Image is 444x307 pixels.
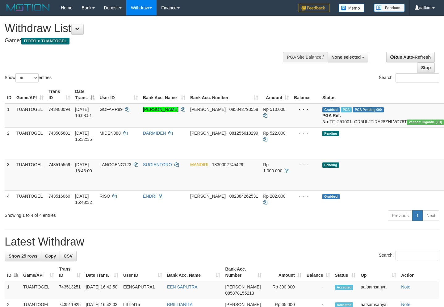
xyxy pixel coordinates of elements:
[14,159,46,190] td: TUANTOGEL
[121,263,165,281] th: User ID: activate to sort column ascending
[263,162,282,173] span: Rp 1.000.000
[225,291,254,296] span: Copy 085878155213 to clipboard
[229,107,258,112] span: Copy 085842793558 to clipboard
[379,73,439,82] label: Search:
[263,194,285,199] span: Rp 202.000
[167,284,198,289] a: EEN SAPUTRA
[374,4,405,12] img: panduan.png
[48,107,70,112] span: 743483094
[99,194,110,199] span: RISO
[143,194,157,199] a: ENDRI
[75,131,92,142] span: [DATE] 16:32:35
[83,263,121,281] th: Date Trans.: activate to sort column ascending
[143,107,178,112] a: [PERSON_NAME]
[322,131,339,136] span: Pending
[263,107,285,112] span: Rp 510.000
[190,107,226,112] span: [PERSON_NAME]
[299,4,329,12] img: Feedback.jpg
[45,254,56,259] span: Copy
[75,162,92,173] span: [DATE] 16:43:00
[388,210,413,221] a: Previous
[261,86,291,103] th: Amount: activate to sort column ascending
[5,73,52,82] label: Show entries
[396,251,439,260] input: Search:
[322,107,340,112] span: Grabbed
[263,131,285,136] span: Rp 522.000
[333,263,358,281] th: Status: activate to sort column ascending
[341,107,352,112] span: Marked by aafyoumonoriya
[294,106,317,112] div: - - -
[294,162,317,168] div: - - -
[99,131,120,136] span: MIDEN888
[401,284,410,289] a: Note
[5,281,21,299] td: 1
[97,86,140,103] th: User ID: activate to sort column ascending
[358,281,399,299] td: aafsamsanya
[353,107,384,112] span: PGA Pending
[5,103,14,128] td: 1
[225,302,261,307] span: [PERSON_NAME]
[304,281,333,299] td: -
[5,86,14,103] th: ID
[322,162,339,168] span: Pending
[57,281,83,299] td: 743513251
[143,162,172,167] a: SUGIANTORO
[5,210,180,218] div: Showing 1 to 4 of 4 entries
[294,193,317,199] div: - - -
[188,86,261,103] th: Bank Acc. Number: activate to sort column ascending
[14,127,46,159] td: TUANTOGEL
[401,302,410,307] a: Note
[379,251,439,260] label: Search:
[190,131,226,136] span: [PERSON_NAME]
[264,263,304,281] th: Amount: activate to sort column ascending
[294,130,317,136] div: - - -
[229,194,258,199] span: Copy 082384262531 to clipboard
[15,73,39,82] select: Showentries
[75,194,92,205] span: [DATE] 16:43:32
[386,52,435,62] a: Run Auto-Refresh
[143,131,166,136] a: DARMIDEN
[332,55,361,60] span: None selected
[225,284,261,289] span: [PERSON_NAME]
[140,86,188,103] th: Bank Acc. Name: activate to sort column ascending
[229,131,258,136] span: Copy 081255618299 to clipboard
[21,281,57,299] td: TUANTOGEL
[422,210,439,221] a: Next
[75,107,92,118] span: [DATE] 16:08:51
[9,254,37,259] span: Show 25 rows
[212,162,243,167] span: Copy 1830002745429 to clipboard
[190,162,208,167] span: MANDIRI
[167,302,193,307] a: BRILLIANITA
[5,127,14,159] td: 2
[291,86,320,103] th: Balance
[165,263,223,281] th: Bank Acc. Name: activate to sort column ascending
[48,194,70,199] span: 743516060
[57,263,83,281] th: Trans ID: activate to sort column ascending
[64,254,73,259] span: CSV
[417,62,435,73] a: Stop
[396,73,439,82] input: Search:
[358,263,399,281] th: Op: activate to sort column ascending
[322,113,341,124] b: PGA Ref. No:
[46,86,73,103] th: Trans ID: activate to sort column ascending
[283,52,327,62] div: PGA Site Balance /
[5,263,21,281] th: ID: activate to sort column descending
[14,103,46,128] td: TUANTOGEL
[99,162,131,167] span: LANGGENG123
[14,86,46,103] th: Game/API: activate to sort column ascending
[5,251,41,261] a: Show 25 rows
[14,190,46,208] td: TUANTOGEL
[328,52,369,62] button: None selected
[264,281,304,299] td: Rp 390,000
[41,251,60,261] a: Copy
[223,263,264,281] th: Bank Acc. Number: activate to sort column ascending
[60,251,77,261] a: CSV
[5,190,14,208] td: 4
[322,194,340,199] span: Grabbed
[121,281,165,299] td: EENSAPUTRA1
[412,210,423,221] a: 1
[5,38,290,44] h4: Game:
[190,194,226,199] span: [PERSON_NAME]
[399,263,439,281] th: Action
[304,263,333,281] th: Balance: activate to sort column ascending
